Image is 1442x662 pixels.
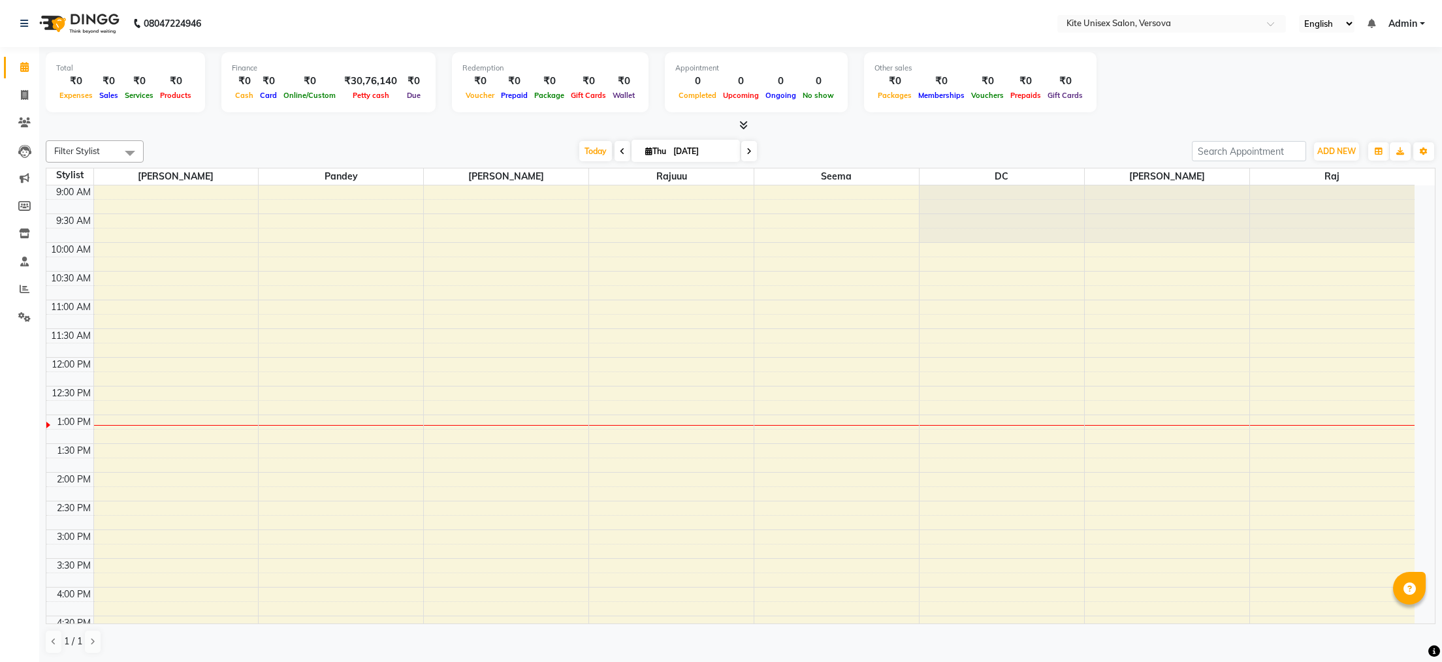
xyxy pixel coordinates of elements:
[232,74,257,89] div: ₹0
[498,74,531,89] div: ₹0
[531,91,568,100] span: Package
[257,74,280,89] div: ₹0
[54,559,93,573] div: 3:30 PM
[54,185,93,199] div: 9:00 AM
[720,91,762,100] span: Upcoming
[462,63,638,74] div: Redemption
[404,91,424,100] span: Due
[259,168,423,185] span: Pandey
[54,616,93,630] div: 4:30 PM
[675,74,720,89] div: 0
[46,168,93,182] div: Stylist
[48,329,93,343] div: 11:30 AM
[498,91,531,100] span: Prepaid
[589,168,754,185] span: Rajuuu
[642,146,669,156] span: Thu
[280,91,339,100] span: Online/Custom
[54,473,93,486] div: 2:00 PM
[56,63,195,74] div: Total
[1388,17,1417,31] span: Admin
[54,588,93,601] div: 4:00 PM
[33,5,123,42] img: logo
[1317,146,1356,156] span: ADD NEW
[968,91,1007,100] span: Vouchers
[531,74,568,89] div: ₹0
[1085,168,1249,185] span: [PERSON_NAME]
[339,74,402,89] div: ₹30,76,140
[915,91,968,100] span: Memberships
[874,91,915,100] span: Packages
[54,415,93,429] div: 1:00 PM
[349,91,393,100] span: Petty cash
[799,91,837,100] span: No show
[157,91,195,100] span: Products
[48,300,93,314] div: 11:00 AM
[94,168,259,185] span: [PERSON_NAME]
[232,63,425,74] div: Finance
[1007,74,1044,89] div: ₹0
[1044,91,1086,100] span: Gift Cards
[48,243,93,257] div: 10:00 AM
[669,142,735,161] input: 2025-09-04
[968,74,1007,89] div: ₹0
[1250,168,1415,185] span: raj
[1044,74,1086,89] div: ₹0
[157,74,195,89] div: ₹0
[1007,91,1044,100] span: Prepaids
[1387,610,1429,649] iframe: chat widget
[54,214,93,228] div: 9:30 AM
[54,146,100,156] span: Filter Stylist
[874,74,915,89] div: ₹0
[1192,141,1306,161] input: Search Appointment
[424,168,588,185] span: [PERSON_NAME]
[49,358,93,371] div: 12:00 PM
[64,635,82,648] span: 1 / 1
[579,141,612,161] span: Today
[54,530,93,544] div: 3:00 PM
[402,74,425,89] div: ₹0
[720,74,762,89] div: 0
[609,91,638,100] span: Wallet
[762,91,799,100] span: Ongoing
[121,91,157,100] span: Services
[920,168,1084,185] span: DC
[462,91,498,100] span: Voucher
[799,74,837,89] div: 0
[257,91,280,100] span: Card
[96,91,121,100] span: Sales
[762,74,799,89] div: 0
[54,501,93,515] div: 2:30 PM
[915,74,968,89] div: ₹0
[49,386,93,400] div: 12:30 PM
[568,91,609,100] span: Gift Cards
[144,5,201,42] b: 08047224946
[568,74,609,89] div: ₹0
[96,74,121,89] div: ₹0
[56,91,96,100] span: Expenses
[232,91,257,100] span: Cash
[675,91,720,100] span: Completed
[675,63,837,74] div: Appointment
[462,74,498,89] div: ₹0
[48,272,93,285] div: 10:30 AM
[121,74,157,89] div: ₹0
[56,74,96,89] div: ₹0
[874,63,1086,74] div: Other sales
[280,74,339,89] div: ₹0
[54,444,93,458] div: 1:30 PM
[1314,142,1359,161] button: ADD NEW
[609,74,638,89] div: ₹0
[754,168,919,185] span: Seema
